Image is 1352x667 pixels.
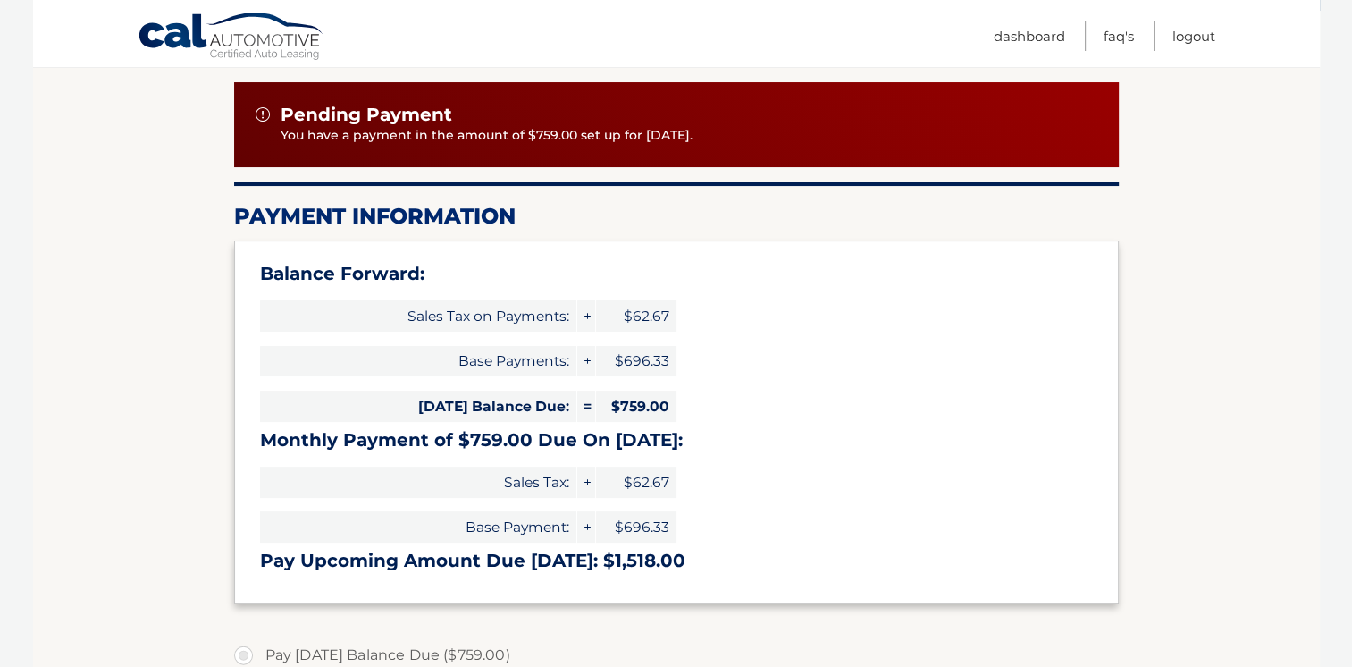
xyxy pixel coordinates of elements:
[1172,21,1215,51] a: Logout
[577,300,595,332] span: +
[281,126,1097,146] p: You have a payment in the amount of $759.00 set up for [DATE].
[596,511,676,543] span: $696.33
[596,346,676,377] span: $696.33
[260,346,576,377] span: Base Payments:
[234,203,1119,230] h2: Payment Information
[260,391,576,422] span: [DATE] Balance Due:
[138,12,325,63] a: Cal Automotive
[577,467,595,498] span: +
[596,391,676,422] span: $759.00
[260,467,576,498] span: Sales Tax:
[260,511,576,543] span: Base Payment:
[256,107,270,122] img: alert-white.svg
[281,104,452,126] span: Pending Payment
[1104,21,1134,51] a: FAQ's
[577,391,595,422] span: =
[994,21,1065,51] a: Dashboard
[260,550,1093,572] h3: Pay Upcoming Amount Due [DATE]: $1,518.00
[260,300,576,332] span: Sales Tax on Payments:
[596,300,676,332] span: $62.67
[260,263,1093,285] h3: Balance Forward:
[577,511,595,543] span: +
[596,467,676,498] span: $62.67
[260,429,1093,452] h3: Monthly Payment of $759.00 Due On [DATE]:
[577,346,595,377] span: +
